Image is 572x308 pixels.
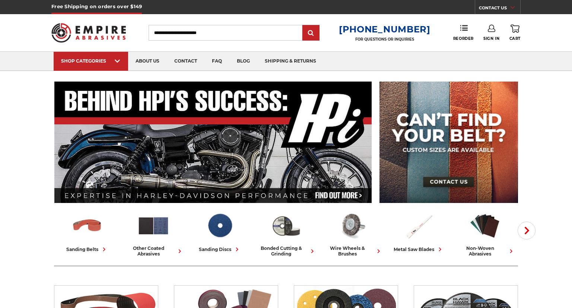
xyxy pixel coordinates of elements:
div: non-woven abrasives [455,245,515,257]
a: sanding discs [190,210,250,253]
div: wire wheels & brushes [322,245,382,257]
img: promo banner for custom belts. [379,82,518,203]
img: Non-woven Abrasives [468,210,501,242]
img: Wire Wheels & Brushes [336,210,369,242]
img: Metal Saw Blades [402,210,435,242]
div: other coated abrasives [123,245,184,257]
button: Next [518,222,536,239]
a: shipping & returns [257,52,324,71]
img: Banner for an interview featuring Horsepower Inc who makes Harley performance upgrades featured o... [54,82,372,203]
span: Reorder [453,36,474,41]
input: Submit [304,26,318,41]
a: about us [128,52,167,71]
a: non-woven abrasives [455,210,515,257]
a: faq [204,52,229,71]
a: wire wheels & brushes [322,210,382,257]
a: Cart [509,25,521,41]
a: [PHONE_NUMBER] [339,24,430,35]
img: Bonded Cutting & Grinding [270,210,302,242]
a: bonded cutting & grinding [256,210,316,257]
div: SHOP CATEGORIES [61,58,121,64]
a: blog [229,52,257,71]
a: other coated abrasives [123,210,184,257]
span: Cart [509,36,521,41]
img: Sanding Discs [203,210,236,242]
div: sanding discs [199,245,241,253]
img: Empire Abrasives [51,18,126,47]
img: Sanding Belts [71,210,104,242]
span: Sign In [483,36,499,41]
a: Reorder [453,25,474,41]
a: metal saw blades [388,210,449,253]
a: sanding belts [57,210,117,253]
div: metal saw blades [394,245,444,253]
a: CONTACT US [479,4,520,14]
div: sanding belts [66,245,108,253]
a: contact [167,52,204,71]
div: bonded cutting & grinding [256,245,316,257]
img: Other Coated Abrasives [137,210,170,242]
p: FOR QUESTIONS OR INQUIRIES [339,37,430,42]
